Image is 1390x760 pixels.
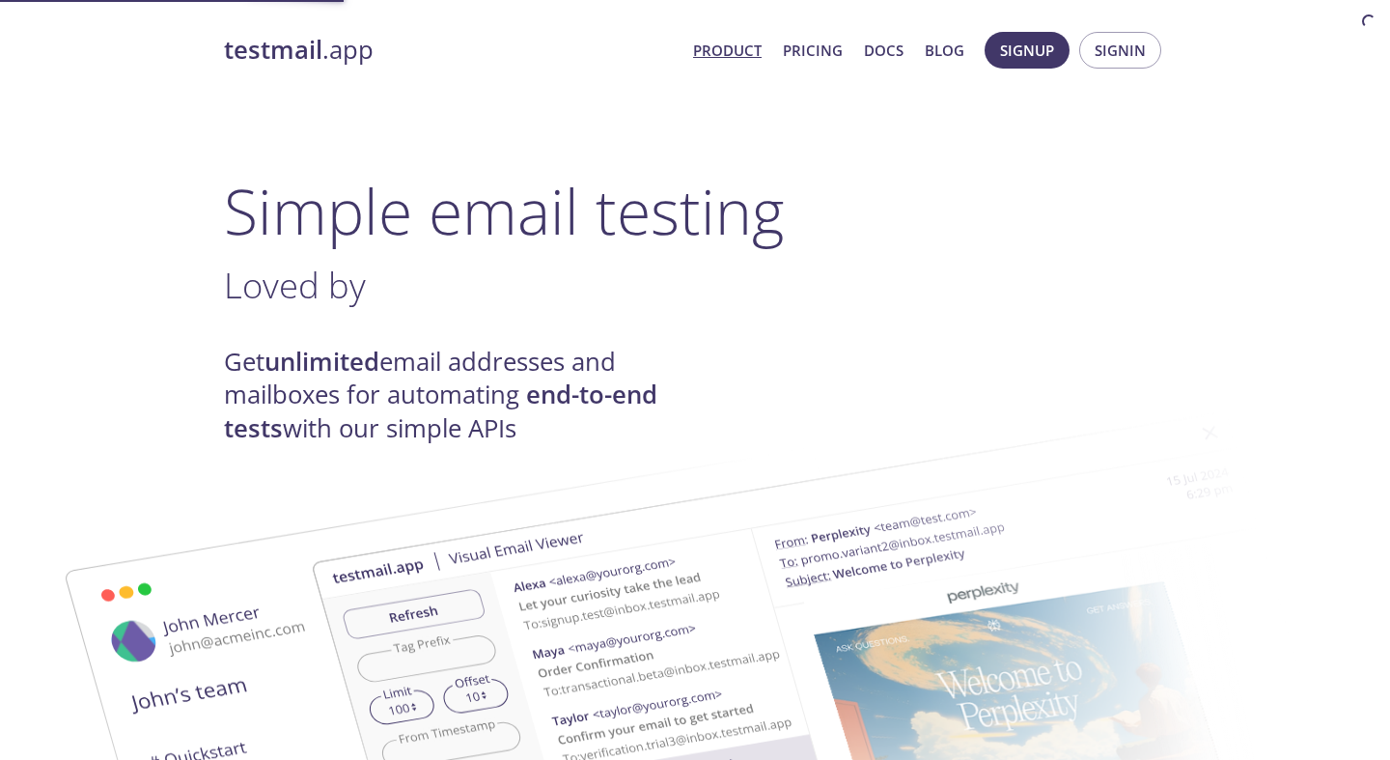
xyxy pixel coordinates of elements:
button: Signin [1079,32,1161,69]
span: Signup [1000,38,1054,63]
span: Loved by [224,261,366,309]
a: testmail.app [224,34,678,67]
a: Blog [925,38,964,63]
strong: testmail [224,33,322,67]
a: Product [693,38,762,63]
h4: Get email addresses and mailboxes for automating with our simple APIs [224,346,695,445]
h1: Simple email testing [224,174,1166,248]
button: Signup [985,32,1070,69]
a: Docs [864,38,903,63]
strong: unlimited [264,345,379,379]
a: Pricing [783,38,843,63]
strong: end-to-end tests [224,378,657,444]
span: Signin [1095,38,1146,63]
